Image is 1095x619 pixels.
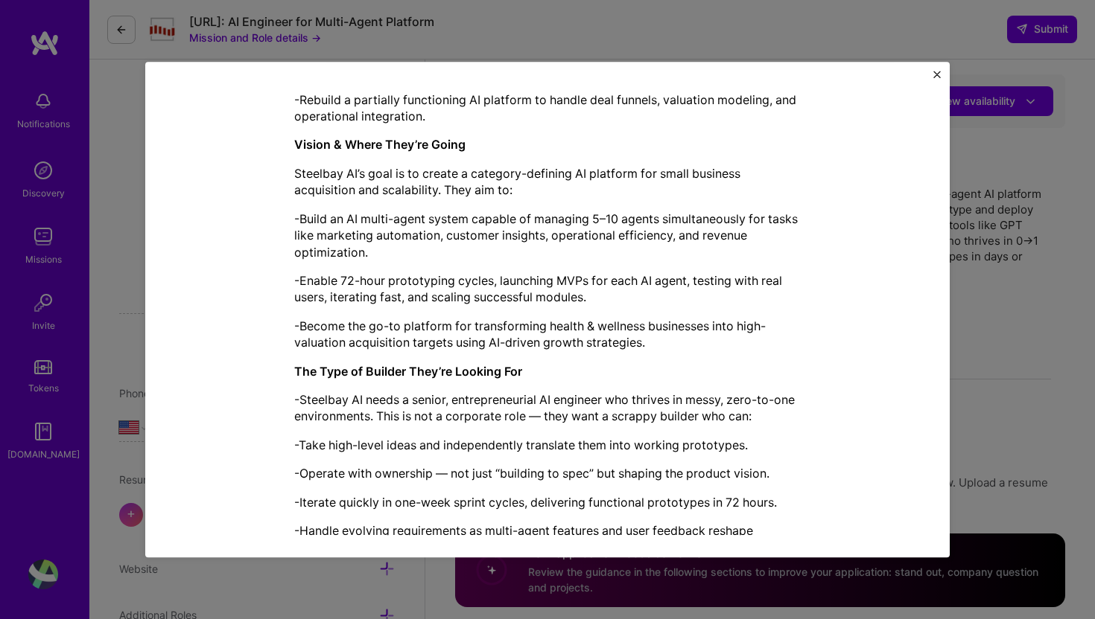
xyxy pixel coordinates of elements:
[294,437,801,453] p: -Take high-level ideas and independently translate them into working prototypes.
[294,465,801,481] p: -Operate with ownership — not just “building to spec” but shaping the product vision.
[294,391,801,425] p: -Steelbay AI needs a senior, entrepreneurial AI engineer who thrives in messy, zero-to-one enviro...
[294,494,801,510] p: -Iterate quickly in one-week sprint cycles, delivering functional prototypes in 72 hours.
[294,211,801,260] p: -Build an AI multi-agent system capable of managing 5–10 agents simultaneously for tasks like mar...
[294,318,801,351] p: -Become the go-to platform for transforming health & wellness businesses into high-valuation acqu...
[294,522,801,556] p: -Handle evolving requirements as multi-agent features and user feedback reshape priorities.
[294,138,466,153] strong: Vision & Where They’re Going
[294,364,522,379] strong: The Type of Builder They’re Looking For
[294,92,801,125] p: -Rebuild a partially functioning AI platform to handle deal funnels, valuation modeling, and oper...
[933,71,941,86] button: Close
[294,165,801,199] p: Steelbay AI’s goal is to create a category-defining AI platform for small business acquisition an...
[294,272,801,306] p: -Enable 72-hour prototyping cycles, launching MVPs for each AI agent, testing with real users, it...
